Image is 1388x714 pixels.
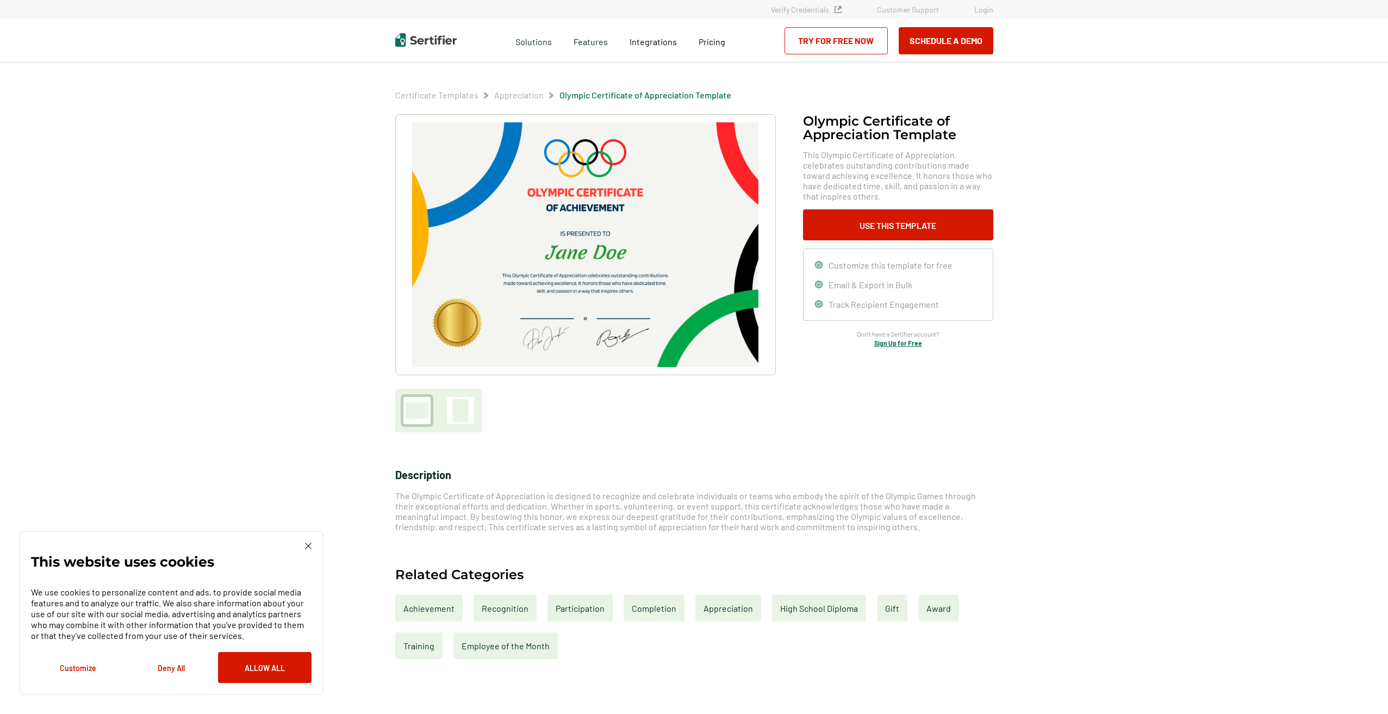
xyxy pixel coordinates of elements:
a: Sign Up for Free [874,339,922,347]
a: High School Diploma [772,595,866,622]
a: Login [974,5,993,14]
span: Olympic Certificate of Appreciation​ Template [559,90,731,101]
button: Allow All [218,652,312,683]
button: Customize [31,652,125,683]
span: Email & Export in Bulk [829,280,912,290]
a: Verify Credentials [771,5,842,14]
p: We use cookies to personalize content and ads, to provide social media features and to analyze ou... [31,587,312,641]
span: Solutions [515,34,552,47]
span: The Olympic Certificate of Appreciation is designed to recognize and celebrate individuals or tea... [395,491,976,532]
span: Certificate Templates [395,90,478,101]
span: Track Recipient Engagement [829,299,939,309]
a: Completion [624,595,684,622]
span: Integrations [630,36,677,47]
a: Training [395,632,443,659]
a: Recognition [474,595,537,622]
a: Try for Free Now [785,27,888,54]
button: Deny All [125,652,218,683]
a: Pricing [699,34,725,47]
img: Sertifier | Digital Credentialing Platform [395,33,457,47]
a: Integrations [630,34,677,47]
a: Employee of the Month [453,632,558,659]
span: Don’t have a Sertifier account? [857,329,939,339]
button: Schedule a Demo [899,27,993,54]
span: Description [395,468,451,481]
a: Appreciation [494,90,544,100]
span: Appreciation [494,90,544,101]
img: Cookie Popup Close [305,543,312,549]
span: This Olympic Certificate of Appreciation celebrates outstanding contributions made toward achievi... [803,150,993,201]
a: Olympic Certificate of Appreciation​ Template [559,90,731,100]
a: Customer Support [877,5,939,14]
h2: Related Categories [395,568,524,581]
img: Verified [835,6,842,13]
span: Customize this template for free [829,260,953,270]
img: Olympic Certificate of Appreciation​ Template [412,122,758,367]
a: Gift [877,595,907,622]
a: Appreciation [695,595,761,622]
a: Award [918,595,959,622]
iframe: Chat Widget [1334,662,1388,714]
div: Breadcrumb [395,90,731,101]
h1: Olympic Certificate of Appreciation​ Template [803,114,993,141]
span: Pricing [699,36,725,47]
a: Participation [547,595,613,622]
span: Features [574,34,608,47]
a: Certificate Templates [395,90,478,100]
button: Use This Template [803,209,993,240]
p: This website uses cookies [31,556,214,567]
a: Achievement [395,595,463,622]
